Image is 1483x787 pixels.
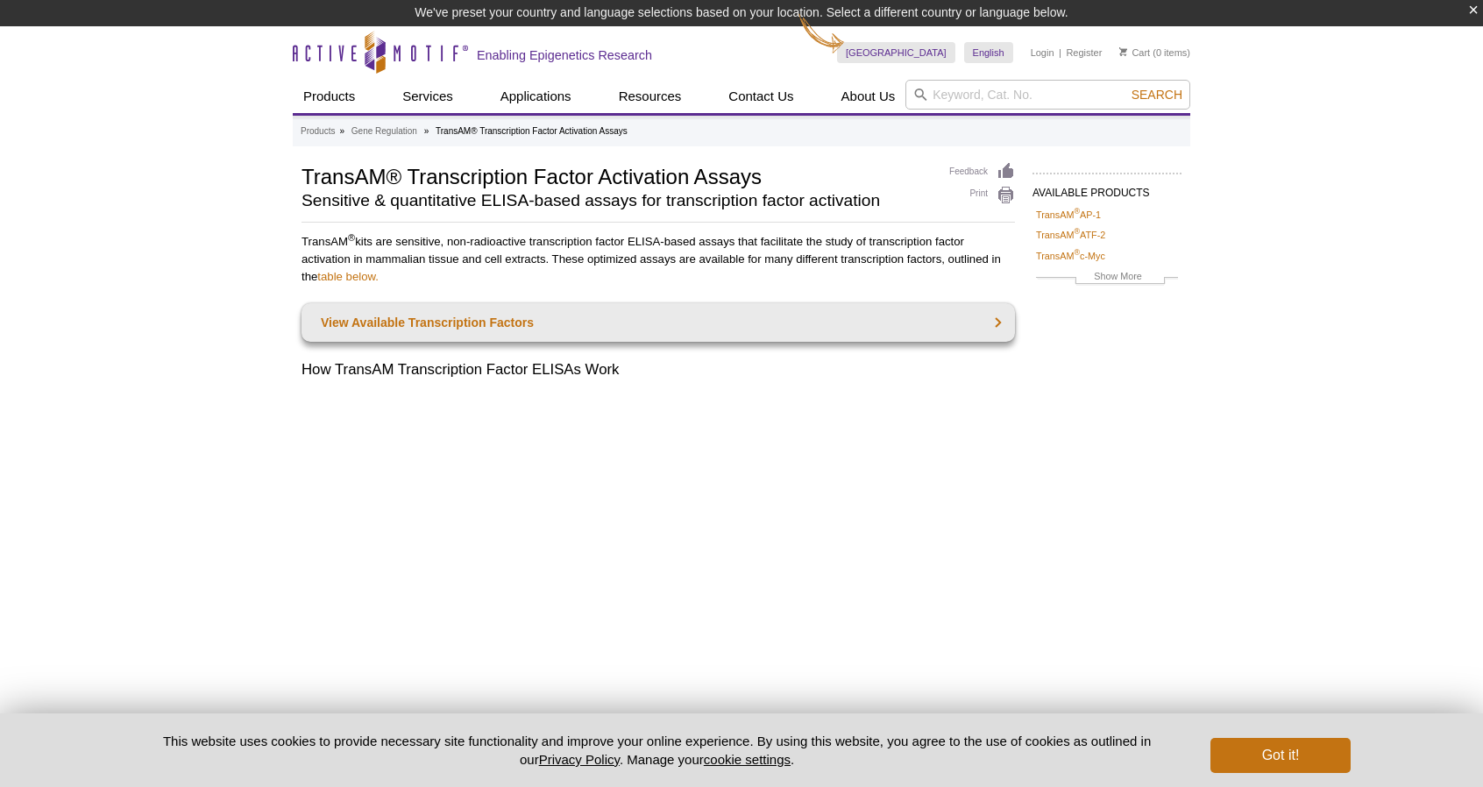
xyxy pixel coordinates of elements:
[1031,46,1054,59] a: Login
[1119,42,1190,63] li: (0 items)
[718,80,804,113] a: Contact Us
[608,80,692,113] a: Resources
[1032,173,1181,204] h2: AVAILABLE PRODUCTS
[704,752,791,767] button: cookie settings
[477,47,652,63] h2: Enabling Epigenetics Research
[293,80,365,113] a: Products
[1036,248,1105,264] a: TransAM®c-Myc
[905,80,1190,110] input: Keyword, Cat. No.
[1119,46,1150,59] a: Cart
[302,233,1015,286] p: TransAM kits are sensitive, non-radioactive transcription factor ELISA-based assays that facilita...
[1132,88,1182,102] span: Search
[539,752,620,767] a: Privacy Policy
[837,42,955,63] a: [GEOGRAPHIC_DATA]
[1036,268,1178,288] a: Show More
[302,193,932,209] h2: Sensitive & quantitative ELISA-based assays for transcription factor activation
[949,186,1015,205] a: Print
[436,126,628,136] li: TransAM® Transcription Factor Activation Assays
[1126,87,1188,103] button: Search
[302,359,1015,380] h2: How TransAM Transcription Factor ELISAs Work
[1210,738,1351,773] button: Got it!
[949,162,1015,181] a: Feedback
[348,232,355,243] sup: ®
[339,126,344,136] li: »
[302,162,932,188] h1: TransAM® Transcription Factor Activation Assays
[302,303,1015,342] a: View Available Transcription Factors
[831,80,906,113] a: About Us
[798,13,845,54] img: Change Here
[1074,248,1080,257] sup: ®
[1059,42,1061,63] li: |
[490,80,582,113] a: Applications
[1066,46,1102,59] a: Register
[351,124,417,139] a: Gene Regulation
[1036,227,1105,243] a: TransAM®ATF-2
[964,42,1013,63] a: English
[132,732,1181,769] p: This website uses cookies to provide necessary site functionality and improve your online experie...
[301,124,335,139] a: Products
[424,126,429,136] li: »
[392,80,464,113] a: Services
[1036,207,1101,223] a: TransAM®AP-1
[1074,228,1080,237] sup: ®
[1074,207,1080,216] sup: ®
[317,270,379,283] a: table below.
[1119,47,1127,56] img: Your Cart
